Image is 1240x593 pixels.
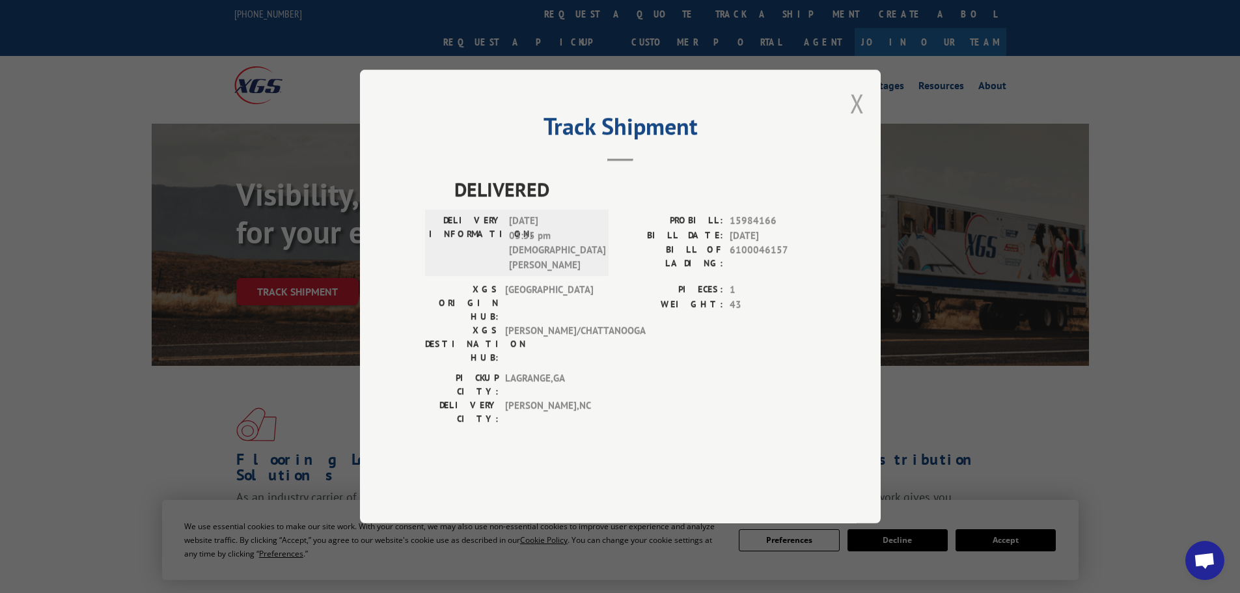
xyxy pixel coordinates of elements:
[505,324,593,365] span: [PERSON_NAME]/CHATTANOOGA
[1185,541,1224,580] div: Open chat
[730,214,816,228] span: 15984166
[425,283,499,324] label: XGS ORIGIN HUB:
[505,371,593,398] span: LAGRANGE , GA
[620,214,723,228] label: PROBILL:
[425,324,499,365] label: XGS DESTINATION HUB:
[454,174,816,204] span: DELIVERED
[425,371,499,398] label: PICKUP CITY:
[425,398,499,426] label: DELIVERY CITY:
[620,283,723,297] label: PIECES:
[730,283,816,297] span: 1
[850,86,864,120] button: Close modal
[509,214,597,272] span: [DATE] 03:55 pm [DEMOGRAPHIC_DATA][PERSON_NAME]
[505,283,593,324] span: [GEOGRAPHIC_DATA]
[620,228,723,243] label: BILL DATE:
[505,398,593,426] span: [PERSON_NAME] , NC
[620,297,723,312] label: WEIGHT:
[730,228,816,243] span: [DATE]
[429,214,503,272] label: DELIVERY INFORMATION:
[425,117,816,142] h2: Track Shipment
[730,297,816,312] span: 43
[620,243,723,270] label: BILL OF LADING:
[730,243,816,270] span: 6100046157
